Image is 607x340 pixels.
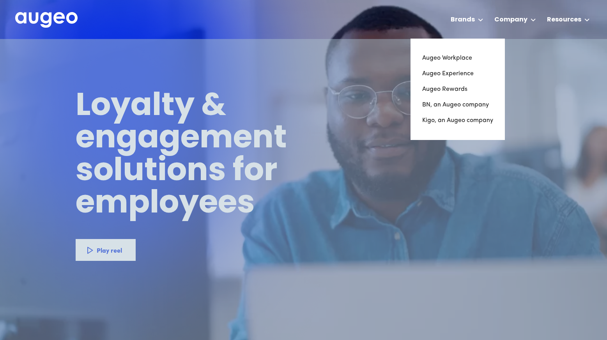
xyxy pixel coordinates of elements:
nav: Brands [411,39,505,140]
div: Company [494,15,527,25]
a: Augeo Rewards [422,81,493,97]
a: BN, an Augeo company [422,97,493,113]
img: Augeo's full logo in white. [15,12,78,28]
div: Resources [547,15,581,25]
a: Augeo Workplace [422,50,493,66]
div: Brands [451,15,475,25]
a: Augeo Experience [422,66,493,81]
a: home [15,12,78,28]
a: Kigo, an Augeo company [422,113,493,128]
